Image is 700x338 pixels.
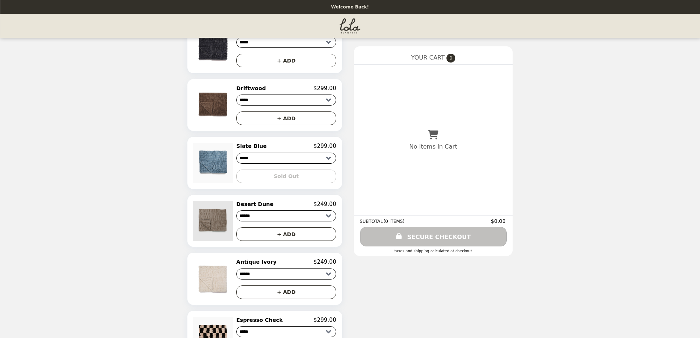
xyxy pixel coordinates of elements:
h2: Espresso Check [236,317,286,323]
select: Select a product variant [236,153,336,164]
span: ( 0 ITEMS ) [384,219,405,224]
img: Driftwood [193,85,235,125]
img: Brand Logo [340,18,360,33]
h2: Desert Dune [236,201,276,207]
h2: Slate Blue [236,143,270,149]
span: $0.00 [491,218,507,224]
button: + ADD [236,54,336,67]
select: Select a product variant [236,210,336,221]
p: No Items In Cart [409,143,457,150]
button: + ADD [236,285,336,299]
p: $299.00 [313,85,336,92]
h2: Antique Ivory [236,259,280,265]
span: SUBTOTAL [360,219,384,224]
div: Taxes and Shipping calculated at checkout [360,249,507,253]
img: Charcoal Grey [193,27,235,67]
button: + ADD [236,111,336,125]
select: Select a product variant [236,326,336,337]
button: + ADD [236,227,336,241]
p: $299.00 [313,143,336,149]
span: YOUR CART [411,54,445,61]
p: $299.00 [313,317,336,323]
img: Antique Ivory [193,259,235,299]
select: Select a product variant [236,95,336,106]
img: Desert Dune [193,201,235,241]
p: $249.00 [313,201,336,207]
p: $249.00 [313,259,336,265]
p: Welcome Back! [331,4,369,10]
h2: Driftwood [236,85,269,92]
img: Slate Blue [193,143,235,183]
span: 0 [446,54,455,63]
select: Select a product variant [236,268,336,280]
